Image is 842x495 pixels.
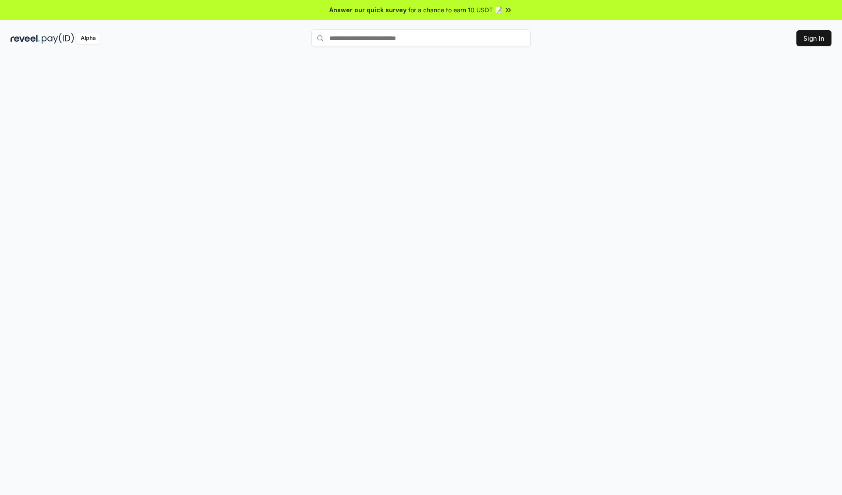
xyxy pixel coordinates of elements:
span: Answer our quick survey [329,5,407,14]
img: pay_id [42,33,74,44]
span: for a chance to earn 10 USDT 📝 [408,5,502,14]
button: Sign In [796,30,831,46]
img: reveel_dark [11,33,40,44]
div: Alpha [76,33,100,44]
